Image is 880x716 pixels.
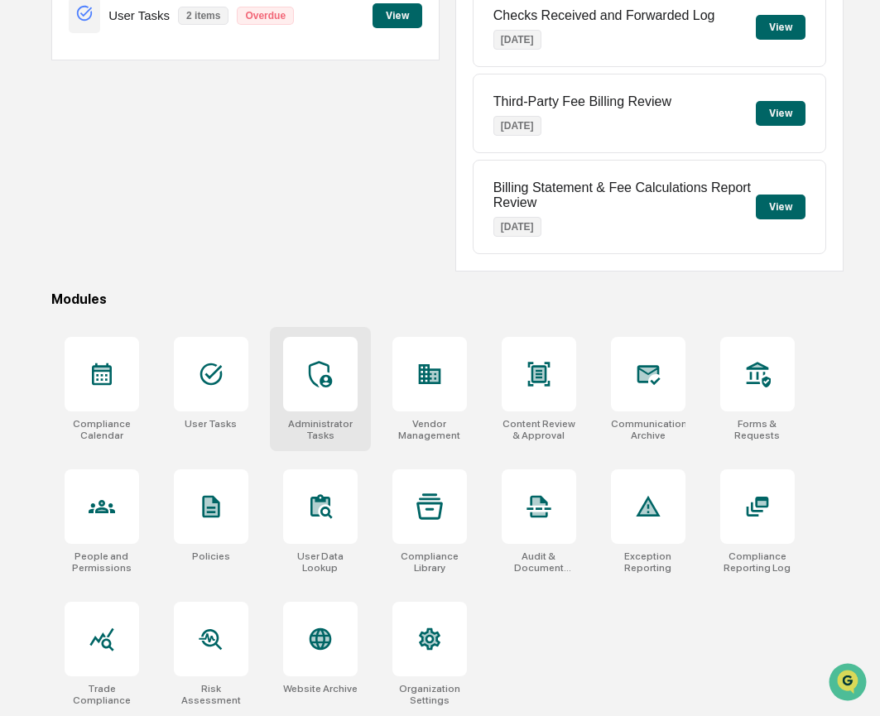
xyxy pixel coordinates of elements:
[33,240,104,257] span: Data Lookup
[165,281,200,293] span: Pylon
[56,143,209,156] div: We're available if you need us!
[502,550,576,574] div: Audit & Document Logs
[281,132,301,151] button: Start new chat
[493,94,671,109] p: Third-Party Fee Billing Review
[827,661,872,706] iframe: Open customer support
[493,116,541,136] p: [DATE]
[756,15,805,40] button: View
[108,8,170,22] p: User Tasks
[502,418,576,441] div: Content Review & Approval
[178,7,228,25] p: 2 items
[493,30,541,50] p: [DATE]
[283,550,358,574] div: User Data Lookup
[283,418,358,441] div: Administrator Tasks
[185,418,237,430] div: User Tasks
[756,195,805,219] button: View
[10,202,113,232] a: 🖐️Preclearance
[33,209,107,225] span: Preclearance
[493,217,541,237] p: [DATE]
[720,550,795,574] div: Compliance Reporting Log
[51,291,844,307] div: Modules
[237,7,294,25] p: Overdue
[720,418,795,441] div: Forms & Requests
[65,418,139,441] div: Compliance Calendar
[392,683,467,706] div: Organization Settings
[373,7,422,22] a: View
[392,418,467,441] div: Vendor Management
[611,550,685,574] div: Exception Reporting
[373,3,422,28] button: View
[56,127,272,143] div: Start new chat
[611,418,685,441] div: Communications Archive
[17,210,30,223] div: 🖐️
[192,550,230,562] div: Policies
[493,8,715,23] p: Checks Received and Forwarded Log
[137,209,205,225] span: Attestations
[174,683,248,706] div: Risk Assessment
[65,550,139,574] div: People and Permissions
[493,180,756,210] p: Billing Statement & Fee Calculations Report Review
[756,101,805,126] button: View
[113,202,212,232] a: 🗄️Attestations
[10,233,111,263] a: 🔎Data Lookup
[17,35,301,61] p: How can we help?
[283,683,358,694] div: Website Archive
[17,242,30,255] div: 🔎
[17,127,46,156] img: 1746055101610-c473b297-6a78-478c-a979-82029cc54cd1
[392,550,467,574] div: Compliance Library
[65,683,139,706] div: Trade Compliance
[117,280,200,293] a: Powered byPylon
[120,210,133,223] div: 🗄️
